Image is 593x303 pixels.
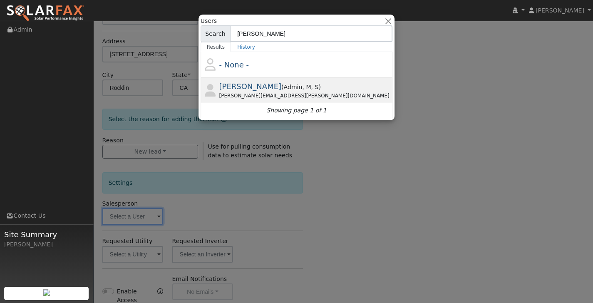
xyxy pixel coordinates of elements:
span: - None - [219,60,249,69]
div: [PERSON_NAME][EMAIL_ADDRESS][PERSON_NAME][DOMAIN_NAME] [219,92,391,99]
a: History [231,42,261,52]
span: Salesperson [311,84,319,90]
span: Admin [284,84,303,90]
span: Search [201,25,230,42]
a: Results [201,42,231,52]
span: ( ) [281,84,321,90]
i: Showing page 1 of 1 [266,106,326,115]
span: [PERSON_NAME] [536,7,584,14]
img: SolarFax [6,5,84,22]
img: retrieve [43,289,50,296]
span: Site Summary [4,229,89,240]
span: Manager [302,84,311,90]
span: Users [201,17,217,25]
div: [PERSON_NAME] [4,240,89,249]
span: [PERSON_NAME] [219,82,282,91]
